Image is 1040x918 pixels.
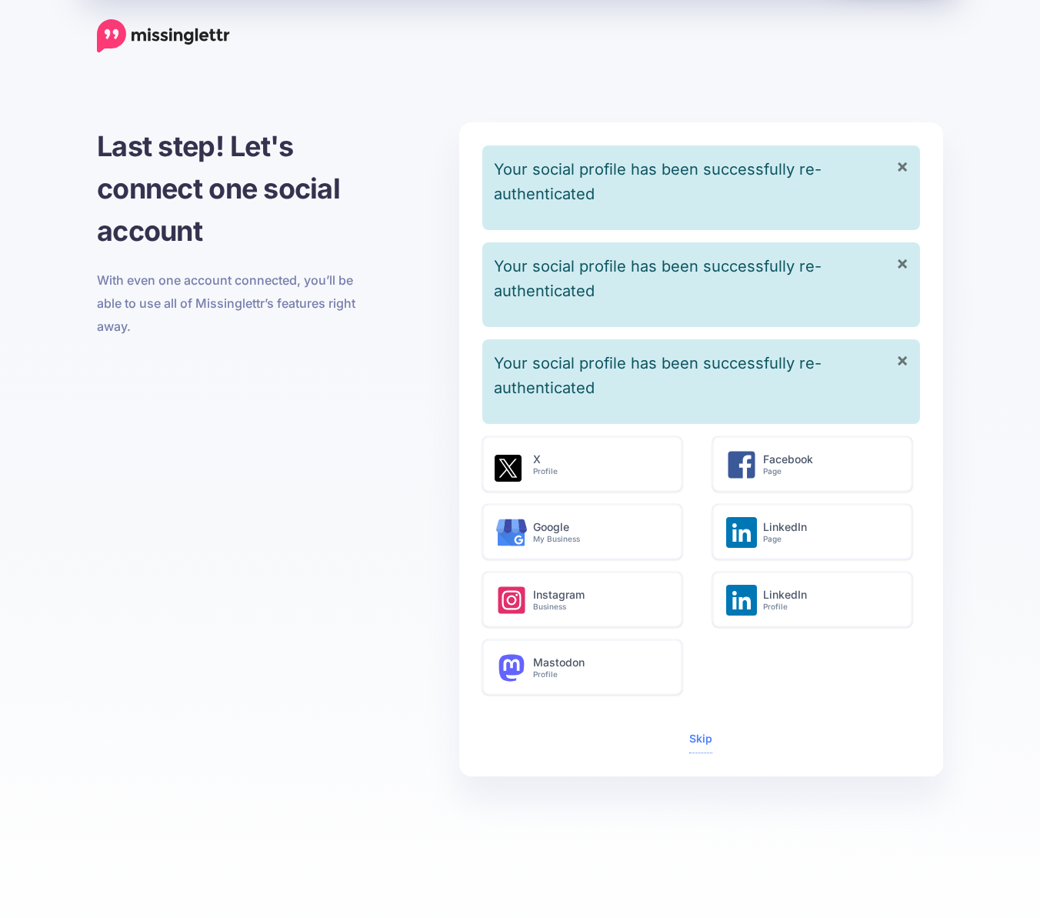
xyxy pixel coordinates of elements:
small: Profile [533,466,665,476]
h6: X [533,453,665,476]
small: Page [763,466,895,476]
h6: Facebook [763,453,895,476]
small: Page [763,534,895,544]
h6: Google [533,521,665,544]
a: LinkedInProfile [712,572,920,627]
img: google-business.svg [496,517,527,548]
p: Your social profile has been successfully re-authenticated [494,157,908,206]
a: × [896,351,908,369]
p: Your social profile has been successfully re-authenticated [494,351,908,400]
p: Your social profile has been successfully re-authenticated [494,254,908,303]
a: XProfile [482,436,690,492]
span: Last step! Let's connect one social account [97,129,340,248]
h6: Mastodon [533,656,665,679]
small: Profile [763,602,895,612]
small: Business [533,602,665,612]
h6: LinkedIn [763,589,895,612]
a: LinkedInPage [712,504,920,559]
a: Home [97,19,230,53]
a: GoogleMy Business [482,504,690,559]
a: Skip [689,732,712,745]
small: Profile [533,669,665,679]
h6: LinkedIn [763,521,895,544]
small: My Business [533,534,665,544]
a: MastodonProfile [482,639,690,695]
a: InstagramBusiness [482,572,690,627]
a: FacebookPage [712,436,920,492]
p: With even one account connected, you’ll be able to use all of Missinglettr’s features right away. [97,269,364,338]
h6: Instagram [533,589,665,612]
img: twitter-square.png [495,455,522,482]
a: × [896,157,908,175]
a: × [896,254,908,272]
